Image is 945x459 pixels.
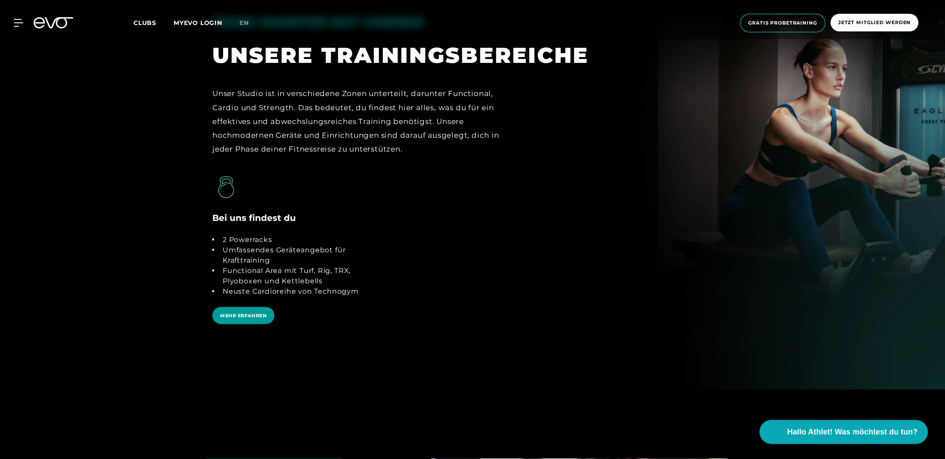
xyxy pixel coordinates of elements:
[239,19,249,27] span: en
[174,19,222,27] a: MYEVO LOGIN
[220,312,267,319] span: MEHR ERFAHREN
[212,41,733,69] div: UNSERE TRAININGSBEREICHE
[212,211,296,224] h4: Bei uns findest du
[759,420,928,444] button: Hallo Athlet! Was möchtest du tun?
[134,19,174,27] a: Clubs
[219,245,381,266] li: Umfassendes Geräteangebot für Krafttraining
[219,235,381,245] li: 2 Powerracks
[212,87,520,156] div: Unser Studio ist in verschiedene Zonen unterteilt, darunter Functional, Cardio und Strength. Das ...
[828,14,921,32] a: Jetzt Mitglied werden
[787,426,917,438] span: Hallo Athlet! Was möchtest du tun?
[212,307,278,340] a: MEHR ERFAHREN
[838,19,911,26] span: Jetzt Mitglied werden
[219,266,381,286] li: Functional Area mit Turf, Rig, TRX, Plyoboxen und Kettlebells
[748,19,817,27] span: Gratis Probetraining
[239,18,259,28] a: en
[219,286,381,297] li: Neuste Cardioreihe von Technogym
[134,19,156,27] span: Clubs
[737,14,828,32] a: Gratis Probetraining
